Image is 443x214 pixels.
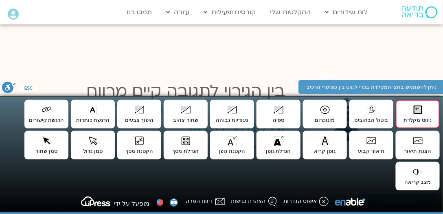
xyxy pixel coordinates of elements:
button: הדגשת קישורים [24,100,68,128]
a: Enable Website [334,201,366,210]
button: הצגת תיאור [396,131,440,159]
button: ניגודיות גבוהה [210,100,254,128]
svg: uPress [81,196,110,207]
img: תודעה בריאה [402,6,438,18]
button: מצב קריאה [396,162,440,190]
button: ביטול הבהובים [349,100,393,128]
a: לוח שידורים [321,4,372,20]
button: הצהרת נגישות [230,196,279,210]
span: דיווח הפרה [186,198,215,204]
a: ההקלטות שלי [266,4,315,20]
button: ניווט מקלדת [396,100,440,128]
button: הגדלת מסך [164,131,208,159]
button: ספיה [257,100,300,128]
button: סרגל נגישות [2,82,16,97]
button: הקטנת מסך [117,131,161,159]
button: איפוס הגדרות [283,196,330,210]
button: שחור צהוב [164,100,208,128]
button: היפוך צבעים [117,100,161,128]
span: הצהרת נגישות [231,198,268,204]
div: בין הגירוי לתגובה קיים מרווח [49,77,285,105]
button: סמן שחור [24,131,68,159]
a: תמכו בנו [123,4,156,20]
button: מונוכרום [303,100,347,128]
button: הדגשת כותרות [71,100,115,128]
button: גופן קריא [303,131,347,159]
button: דיווח הפרה [185,196,226,210]
span: איפוס הגדרות [283,198,319,204]
button: הגדלת גופן [257,131,300,159]
a: עזרה [162,4,194,20]
button: הקטנת גופן [210,131,254,159]
a: מופעל על ידי [77,199,151,208]
button: סמן גדול [71,131,115,159]
button: תיאור קבוע [349,131,393,159]
a: קורסים ופעילות [200,4,260,20]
